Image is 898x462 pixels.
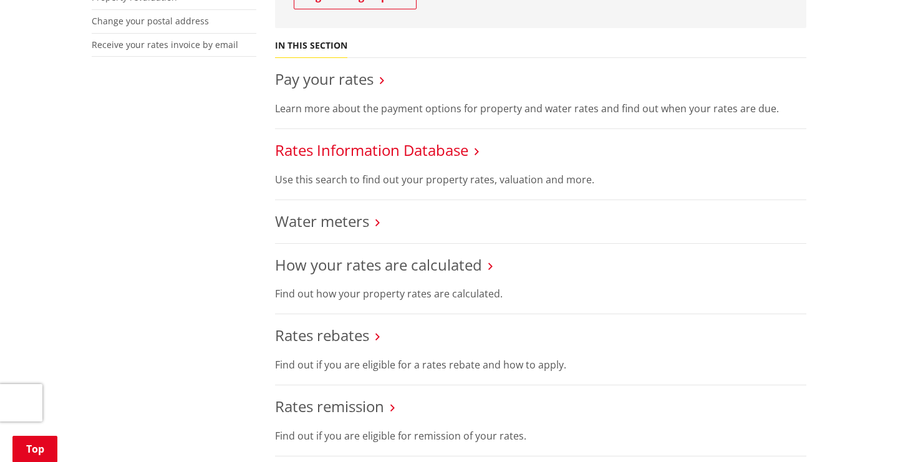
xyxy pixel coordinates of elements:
[275,172,806,187] p: Use this search to find out your property rates, valuation and more.
[841,410,886,455] iframe: Messenger Launcher
[92,15,209,27] a: Change your postal address
[275,428,806,443] p: Find out if you are eligible for remission of your rates.
[12,436,57,462] a: Top
[275,41,347,51] h5: In this section
[275,211,369,231] a: Water meters
[275,101,806,116] p: Learn more about the payment options for property and water rates and find out when your rates ar...
[275,254,482,275] a: How your rates are calculated
[275,325,369,345] a: Rates rebates
[275,69,374,89] a: Pay your rates
[275,286,806,301] p: Find out how your property rates are calculated.
[92,39,238,51] a: Receive your rates invoice by email
[275,396,384,416] a: Rates remission
[275,357,806,372] p: Find out if you are eligible for a rates rebate and how to apply.
[275,140,468,160] a: Rates Information Database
